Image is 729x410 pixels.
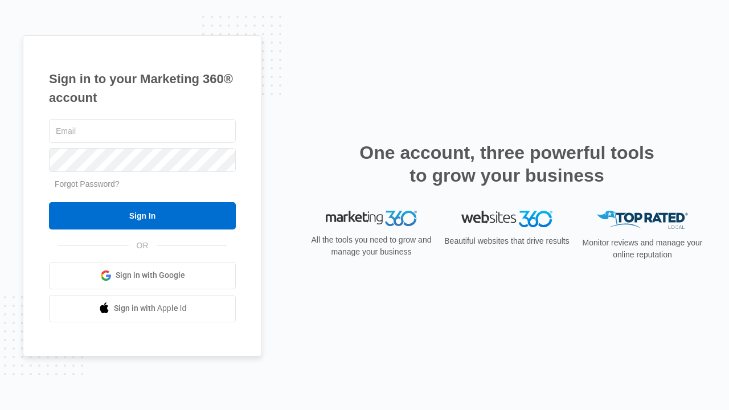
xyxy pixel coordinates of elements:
[49,262,236,289] a: Sign in with Google
[114,302,187,314] span: Sign in with Apple Id
[308,234,435,258] p: All the tools you need to grow and manage your business
[49,295,236,322] a: Sign in with Apple Id
[579,237,706,261] p: Monitor reviews and manage your online reputation
[356,141,658,187] h2: One account, three powerful tools to grow your business
[49,119,236,143] input: Email
[326,211,417,227] img: Marketing 360
[129,240,157,252] span: OR
[597,211,688,229] img: Top Rated Local
[55,179,120,188] a: Forgot Password?
[461,211,552,227] img: Websites 360
[443,235,571,247] p: Beautiful websites that drive results
[49,202,236,229] input: Sign In
[116,269,185,281] span: Sign in with Google
[49,69,236,107] h1: Sign in to your Marketing 360® account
